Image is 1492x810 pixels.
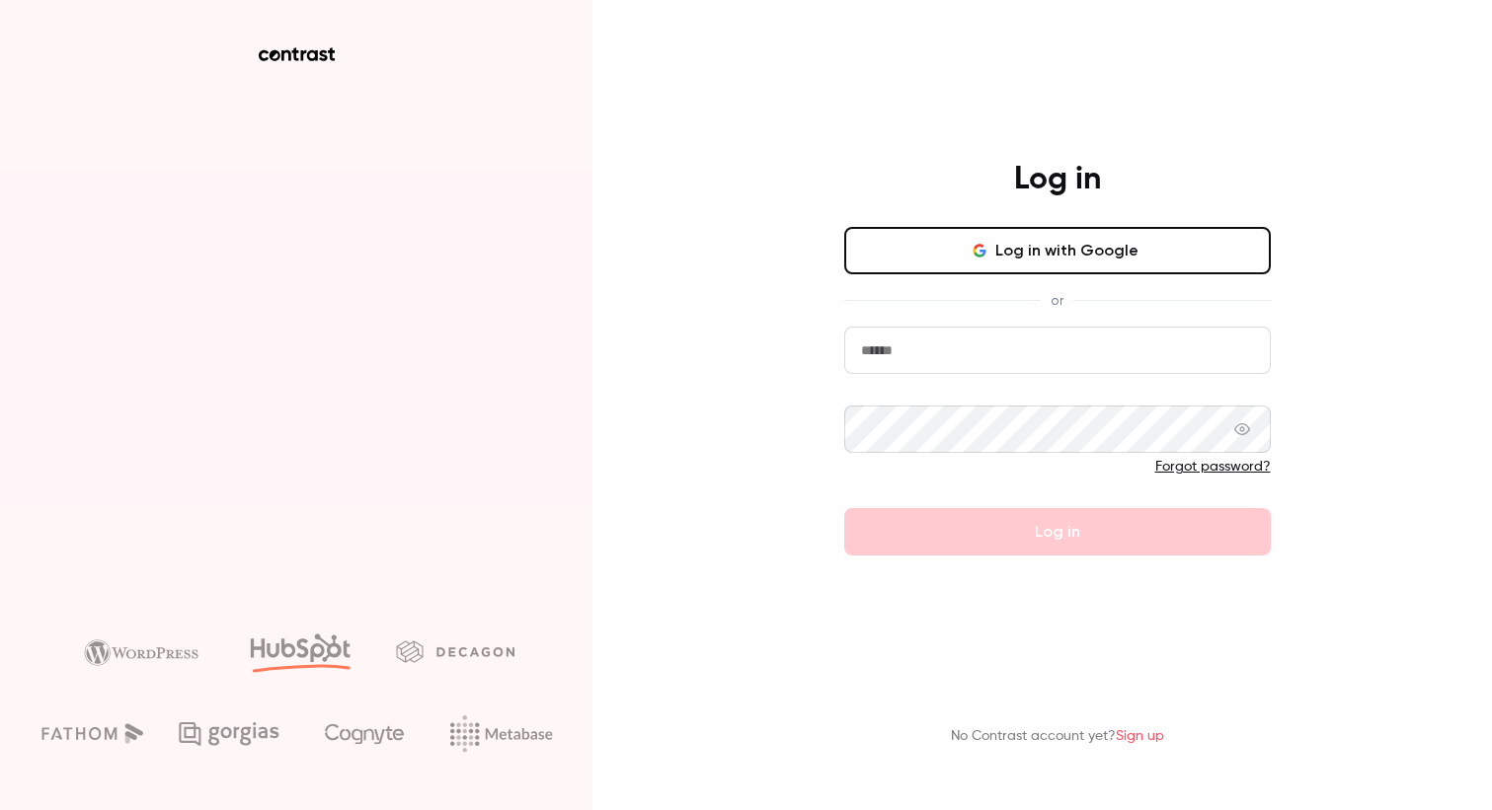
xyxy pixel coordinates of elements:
span: or [1041,290,1073,311]
h4: Log in [1014,160,1101,199]
a: Sign up [1116,729,1164,743]
a: Forgot password? [1155,460,1271,474]
p: No Contrast account yet? [951,726,1164,747]
img: decagon [396,640,514,662]
button: Log in with Google [844,227,1271,274]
